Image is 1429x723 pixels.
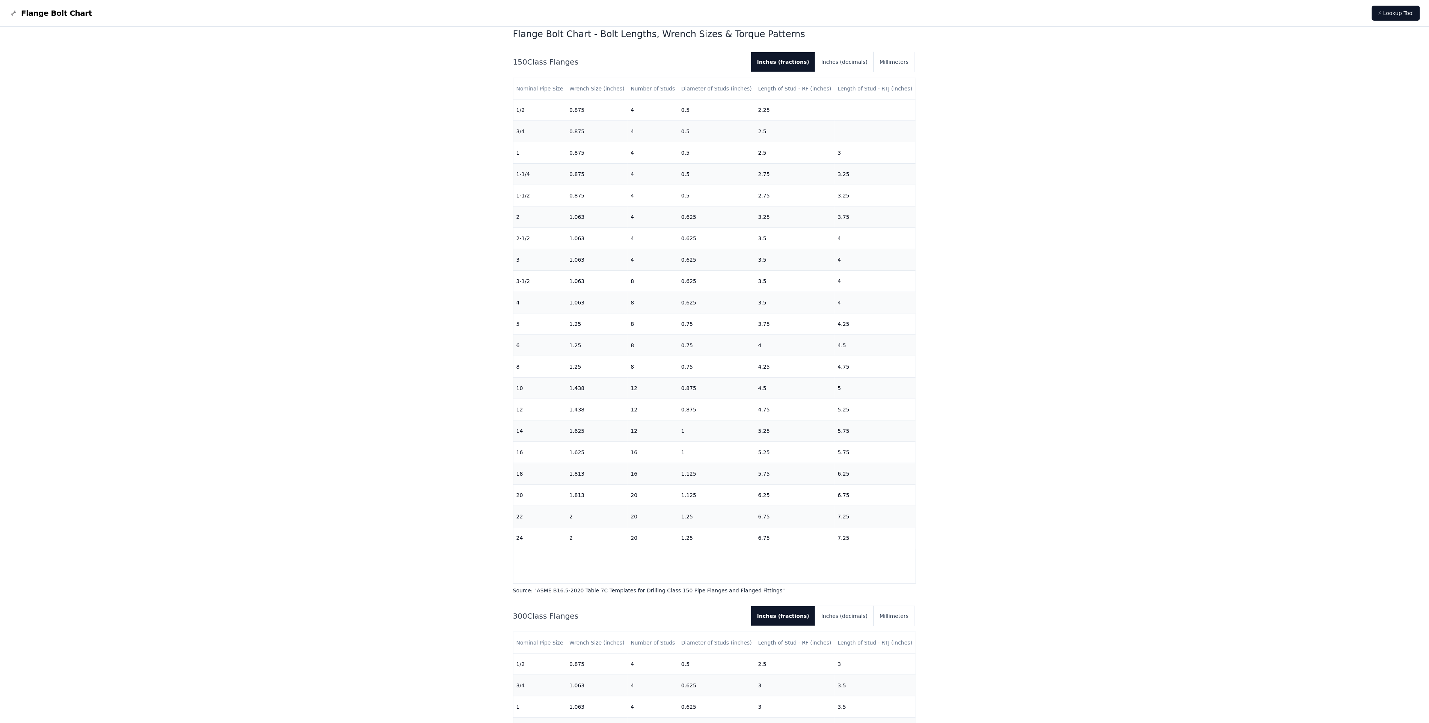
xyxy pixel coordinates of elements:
td: 3.5 [755,228,835,249]
td: 1 [678,420,755,442]
td: 5.25 [755,442,835,463]
td: 2-1/2 [513,228,567,249]
td: 16 [628,442,678,463]
td: 3 [513,249,567,271]
a: ⚡ Lookup Tool [1372,6,1420,21]
th: Wrench Size (inches) [566,78,628,99]
td: 20 [628,527,678,549]
td: 0.75 [678,335,755,356]
th: Diameter of Studs (inches) [678,632,755,654]
td: 8 [628,313,678,335]
td: 1.25 [566,356,628,378]
td: 1.063 [566,696,628,718]
td: 20 [628,485,678,506]
td: 1.063 [566,228,628,249]
td: 0.875 [566,185,628,206]
td: 4 [628,185,678,206]
td: 1-1/4 [513,164,567,185]
td: 4 [513,292,567,313]
td: 1.438 [566,399,628,420]
td: 0.625 [678,675,755,696]
td: 1.063 [566,675,628,696]
td: 12 [513,399,567,420]
th: Number of Studs [628,632,678,654]
h2: 150 Class Flanges [513,57,745,67]
td: 1.063 [566,271,628,292]
td: 0.625 [678,696,755,718]
td: 22 [513,506,567,527]
td: 2.5 [755,142,835,164]
td: 3.25 [835,185,916,206]
td: 7.25 [835,506,916,527]
th: Diameter of Studs (inches) [678,78,755,99]
td: 4.75 [755,399,835,420]
td: 3.5 [755,249,835,271]
button: Inches (fractions) [751,606,815,626]
td: 2.5 [755,654,835,675]
a: Flange Bolt Chart LogoFlange Bolt Chart [9,8,92,18]
td: 3.5 [755,292,835,313]
td: 10 [513,378,567,399]
td: 1.25 [678,506,755,527]
td: 6.25 [835,463,916,485]
td: 1.063 [566,292,628,313]
td: 0.875 [566,99,628,121]
td: 20 [628,506,678,527]
td: 8 [628,356,678,378]
td: 3.75 [755,313,835,335]
td: 3.5 [835,696,916,718]
td: 2.75 [755,185,835,206]
td: 3-1/2 [513,271,567,292]
td: 3.5 [755,271,835,292]
td: 1.25 [566,313,628,335]
td: 3.25 [835,164,916,185]
th: Length of Stud - RF (inches) [755,632,835,654]
td: 3.5 [835,675,916,696]
button: Millimeters [874,606,914,626]
th: Length of Stud - RTJ (inches) [835,78,916,99]
td: 5.25 [835,399,916,420]
td: 1.813 [566,485,628,506]
td: 1/2 [513,654,567,675]
td: 0.5 [678,185,755,206]
td: 3/4 [513,675,567,696]
td: 0.875 [566,654,628,675]
td: 4 [628,164,678,185]
td: 5 [513,313,567,335]
td: 16 [628,463,678,485]
td: 2 [513,206,567,228]
td: 0.625 [678,292,755,313]
td: 1.25 [678,527,755,549]
td: 4 [628,206,678,228]
td: 1.813 [566,463,628,485]
td: 3 [755,675,835,696]
td: 2.75 [755,164,835,185]
td: 2 [566,527,628,549]
th: Nominal Pipe Size [513,78,567,99]
td: 1.625 [566,442,628,463]
span: Flange Bolt Chart [21,8,92,18]
h1: Flange Bolt Chart - Bolt Lengths, Wrench Sizes & Torque Patterns [513,28,916,40]
td: 1.125 [678,463,755,485]
td: 4.5 [755,378,835,399]
td: 6.75 [755,506,835,527]
td: 0.625 [678,271,755,292]
td: 0.75 [678,356,755,378]
h2: 300 Class Flanges [513,611,745,621]
td: 6.75 [755,527,835,549]
td: 6.75 [835,485,916,506]
td: 3 [755,696,835,718]
th: Length of Stud - RTJ (inches) [835,632,916,654]
td: 12 [628,420,678,442]
td: 3.25 [755,206,835,228]
td: 1.063 [566,249,628,271]
td: 20 [513,485,567,506]
td: 3 [835,142,916,164]
td: 4 [628,675,678,696]
td: 4 [628,654,678,675]
td: 1 [678,442,755,463]
td: 2 [566,506,628,527]
td: 8 [628,292,678,313]
td: 1.438 [566,378,628,399]
td: 0.875 [678,399,755,420]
